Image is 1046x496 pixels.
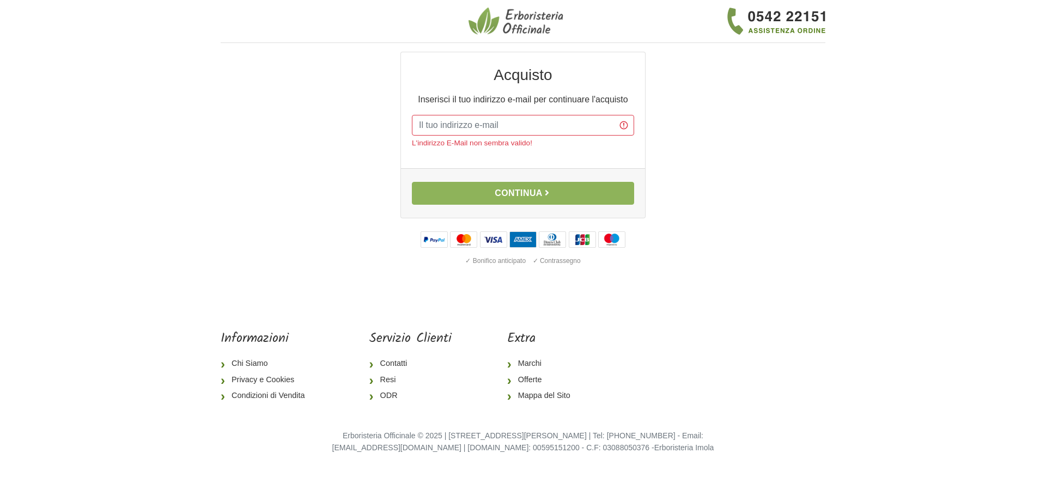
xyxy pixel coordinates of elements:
[412,65,634,84] h2: Acquisto
[463,254,528,268] div: ✓ Bonifico anticipato
[531,254,583,268] div: ✓ Contrassegno
[332,431,714,452] small: Erboristeria Officinale © 2025 | [STREET_ADDRESS][PERSON_NAME] | Tel: [PHONE_NUMBER] - Email: [EM...
[507,331,579,347] h5: Extra
[507,372,579,388] a: Offerte
[369,388,452,404] a: ODR
[369,331,452,347] h5: Servizio Clienti
[221,356,313,372] a: Chi Siamo
[412,115,634,136] input: Il tuo indirizzo e-mail
[412,93,634,106] p: Inserisci il tuo indirizzo e-mail per continuare l'acquisto
[221,372,313,388] a: Privacy e Cookies
[369,372,452,388] a: Resi
[507,388,579,404] a: Mappa del Sito
[507,356,579,372] a: Marchi
[221,331,313,347] h5: Informazioni
[221,388,313,404] a: Condizioni di Vendita
[412,138,634,149] div: L'indirizzo E-Mail non sembra valido!
[654,443,714,452] a: Erboristeria Imola
[369,356,452,372] a: Contatti
[469,7,567,36] img: Erboristeria Officinale
[412,182,634,205] button: Continua
[635,331,825,369] iframe: fb:page Facebook Social Plugin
